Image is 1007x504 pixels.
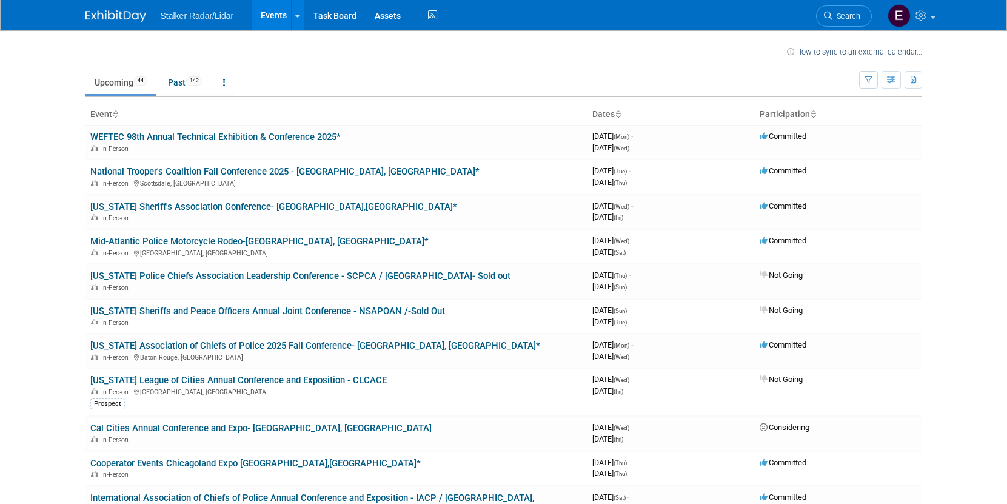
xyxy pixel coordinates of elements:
[101,388,132,396] span: In-Person
[614,133,629,140] span: (Mon)
[614,425,629,431] span: (Wed)
[91,436,98,442] img: In-Person Event
[631,340,633,349] span: -
[760,236,806,245] span: Committed
[629,270,631,280] span: -
[90,306,445,317] a: [US_STATE] Sheriffs and Peace Officers Annual Joint Conference - NSAPOAN /-Sold Out
[161,11,234,21] span: Stalker Radar/Lidar
[760,423,809,432] span: Considering
[592,236,633,245] span: [DATE]
[91,319,98,325] img: In-Person Event
[592,469,627,478] span: [DATE]
[91,471,98,477] img: In-Person Event
[101,249,132,257] span: In-Person
[614,249,626,256] span: (Sat)
[614,436,623,443] span: (Fri)
[631,201,633,210] span: -
[592,247,626,257] span: [DATE]
[760,201,806,210] span: Committed
[614,388,623,395] span: (Fri)
[614,354,629,360] span: (Wed)
[112,109,118,119] a: Sort by Event Name
[627,492,629,502] span: -
[810,109,816,119] a: Sort by Participation Type
[614,238,629,244] span: (Wed)
[760,306,803,315] span: Not Going
[614,319,627,326] span: (Tue)
[90,352,583,361] div: Baton Rouge, [GEOGRAPHIC_DATA]
[91,284,98,290] img: In-Person Event
[614,471,627,477] span: (Thu)
[760,375,803,384] span: Not Going
[85,104,587,125] th: Event
[101,354,132,361] span: In-Person
[629,166,631,175] span: -
[85,10,146,22] img: ExhibitDay
[592,492,629,502] span: [DATE]
[592,212,623,221] span: [DATE]
[629,458,631,467] span: -
[760,458,806,467] span: Committed
[631,423,633,432] span: -
[592,458,631,467] span: [DATE]
[90,398,125,409] div: Prospect
[90,423,432,434] a: Cal Cities Annual Conference and Expo- [GEOGRAPHIC_DATA], [GEOGRAPHIC_DATA]
[787,47,922,56] a: How to sync to an external calendar...
[614,377,629,383] span: (Wed)
[91,388,98,394] img: In-Person Event
[614,145,629,152] span: (Wed)
[592,270,631,280] span: [DATE]
[755,104,922,125] th: Participation
[614,272,627,279] span: (Thu)
[631,375,633,384] span: -
[91,354,98,360] img: In-Person Event
[592,375,633,384] span: [DATE]
[760,270,803,280] span: Not Going
[615,109,621,119] a: Sort by Start Date
[614,342,629,349] span: (Mon)
[90,201,457,212] a: [US_STATE] Sheriff's Association Conference- [GEOGRAPHIC_DATA],[GEOGRAPHIC_DATA]*
[629,306,631,315] span: -
[90,375,387,386] a: [US_STATE] League of Cities Annual Conference and Exposition - CLCACE
[101,436,132,444] span: In-Person
[91,180,98,186] img: In-Person Event
[592,306,631,315] span: [DATE]
[186,76,202,86] span: 142
[760,492,806,502] span: Committed
[592,317,627,326] span: [DATE]
[592,423,633,432] span: [DATE]
[91,214,98,220] img: In-Person Event
[90,270,510,281] a: [US_STATE] Police Chiefs Association Leadership Conference - SCPCA / [GEOGRAPHIC_DATA]- Sold out
[90,458,421,469] a: Cooperator Events Chicagoland Expo [GEOGRAPHIC_DATA],[GEOGRAPHIC_DATA]*
[91,145,98,151] img: In-Person Event
[631,236,633,245] span: -
[592,434,623,443] span: [DATE]
[614,307,627,314] span: (Sun)
[592,143,629,152] span: [DATE]
[90,236,429,247] a: Mid-Atlantic Police Motorcycle Rodeo-[GEOGRAPHIC_DATA], [GEOGRAPHIC_DATA]*
[101,319,132,327] span: In-Person
[592,201,633,210] span: [DATE]
[90,247,583,257] div: [GEOGRAPHIC_DATA], [GEOGRAPHIC_DATA]
[888,4,911,27] img: Ember Wildwood
[760,340,806,349] span: Committed
[760,166,806,175] span: Committed
[816,5,872,27] a: Search
[592,178,627,187] span: [DATE]
[592,386,623,395] span: [DATE]
[90,132,341,143] a: WEFTEC 98th Annual Technical Exhibition & Conference 2025*
[614,494,626,501] span: (Sat)
[592,132,633,141] span: [DATE]
[90,340,540,351] a: [US_STATE] Association of Chiefs of Police 2025 Fall Conference- [GEOGRAPHIC_DATA], [GEOGRAPHIC_D...
[101,180,132,187] span: In-Person
[90,178,583,187] div: Scottsdale, [GEOGRAPHIC_DATA]
[592,282,627,291] span: [DATE]
[159,71,212,94] a: Past142
[592,352,629,361] span: [DATE]
[631,132,633,141] span: -
[85,71,156,94] a: Upcoming44
[614,460,627,466] span: (Thu)
[614,214,623,221] span: (Fri)
[614,180,627,186] span: (Thu)
[101,214,132,222] span: In-Person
